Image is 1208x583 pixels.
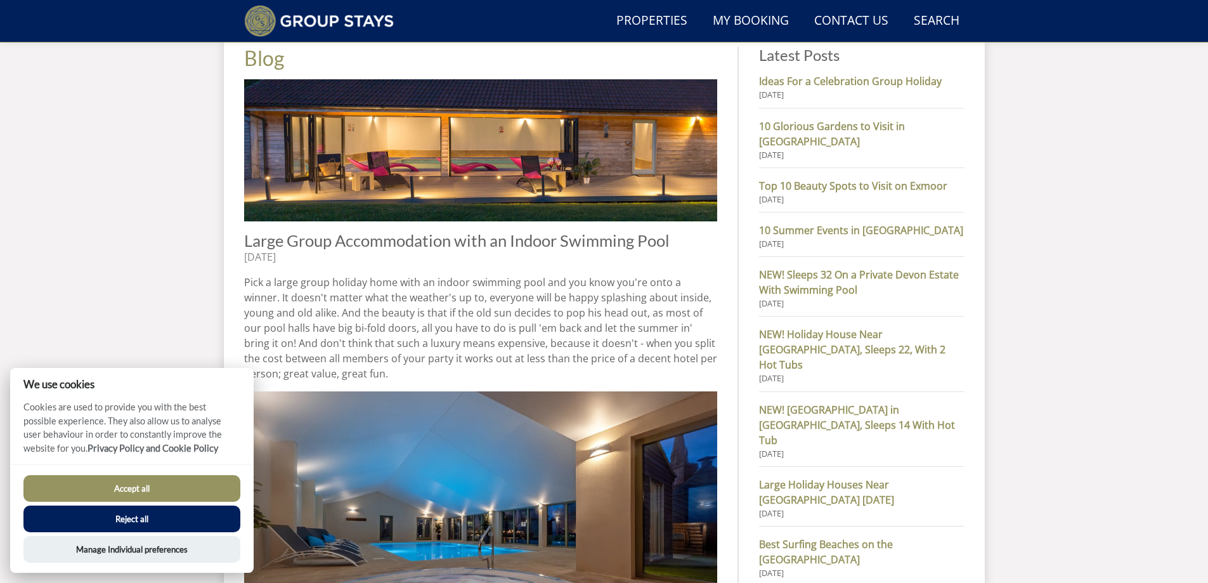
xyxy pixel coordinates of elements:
img: Large Group Accommodation with an Indoor Swimming Pool [244,79,718,221]
a: Best Surfing Beaches on the [GEOGRAPHIC_DATA] [DATE] [759,537,964,579]
a: NEW! Holiday House Near [GEOGRAPHIC_DATA], Sleeps 22, With 2 Hot Tubs [DATE] [759,327,964,384]
a: 10 Summer Events in [GEOGRAPHIC_DATA] [DATE] [759,223,964,250]
small: [DATE] [759,89,964,101]
button: Accept all [23,475,240,502]
a: My Booking [708,7,794,36]
a: Large Holiday Houses Near [GEOGRAPHIC_DATA] [DATE] [DATE] [759,477,964,520]
a: Privacy Policy and Cookie Policy [88,443,218,454]
img: Group Stays [244,5,394,37]
h2: We use cookies [10,378,254,390]
a: Contact Us [809,7,893,36]
small: [DATE] [759,567,964,579]
strong: Large Holiday Houses Near [GEOGRAPHIC_DATA] [DATE] [759,477,964,508]
strong: NEW! [GEOGRAPHIC_DATA] in [GEOGRAPHIC_DATA], Sleeps 14 With Hot Tub [759,402,964,448]
p: Pick a large group holiday home with an indoor swimming pool and you know you're onto a winner. I... [244,275,718,381]
button: Reject all [23,506,240,532]
strong: 10 Summer Events in [GEOGRAPHIC_DATA] [759,223,964,238]
a: Properties [611,7,692,36]
time: [DATE] [244,250,276,264]
strong: NEW! Sleeps 32 On a Private Devon Estate With Swimming Pool [759,267,964,298]
strong: Top 10 Beauty Spots to Visit on Exmoor [759,178,964,193]
a: Blog [244,46,284,70]
a: NEW! [GEOGRAPHIC_DATA] in [GEOGRAPHIC_DATA], Sleeps 14 With Hot Tub [DATE] [759,402,964,460]
small: [DATE] [759,193,964,206]
small: [DATE] [759,508,964,520]
a: Large Group Accommodation with an Indoor Swimming Pool [244,231,670,250]
small: [DATE] [759,149,964,161]
small: [DATE] [759,372,964,384]
small: [DATE] [759,448,964,460]
a: Search [909,7,964,36]
strong: Ideas For a Celebration Group Holiday [759,74,964,89]
small: [DATE] [759,238,964,250]
a: Ideas For a Celebration Group Holiday [DATE] [759,74,964,101]
button: Manage Individual preferences [23,536,240,563]
strong: 10 Glorious Gardens to Visit in [GEOGRAPHIC_DATA] [759,119,964,149]
a: NEW! Sleeps 32 On a Private Devon Estate With Swimming Pool [DATE] [759,267,964,310]
p: Cookies are used to provide you with the best possible experience. They also allow us to analyse ... [10,400,254,464]
strong: NEW! Holiday House Near [GEOGRAPHIC_DATA], Sleeps 22, With 2 Hot Tubs [759,327,964,372]
small: [DATE] [759,298,964,310]
a: 10 Glorious Gardens to Visit in [GEOGRAPHIC_DATA] [DATE] [759,119,964,161]
strong: Best Surfing Beaches on the [GEOGRAPHIC_DATA] [759,537,964,567]
a: Latest Posts [759,46,840,64]
a: Top 10 Beauty Spots to Visit on Exmoor [DATE] [759,178,964,206]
